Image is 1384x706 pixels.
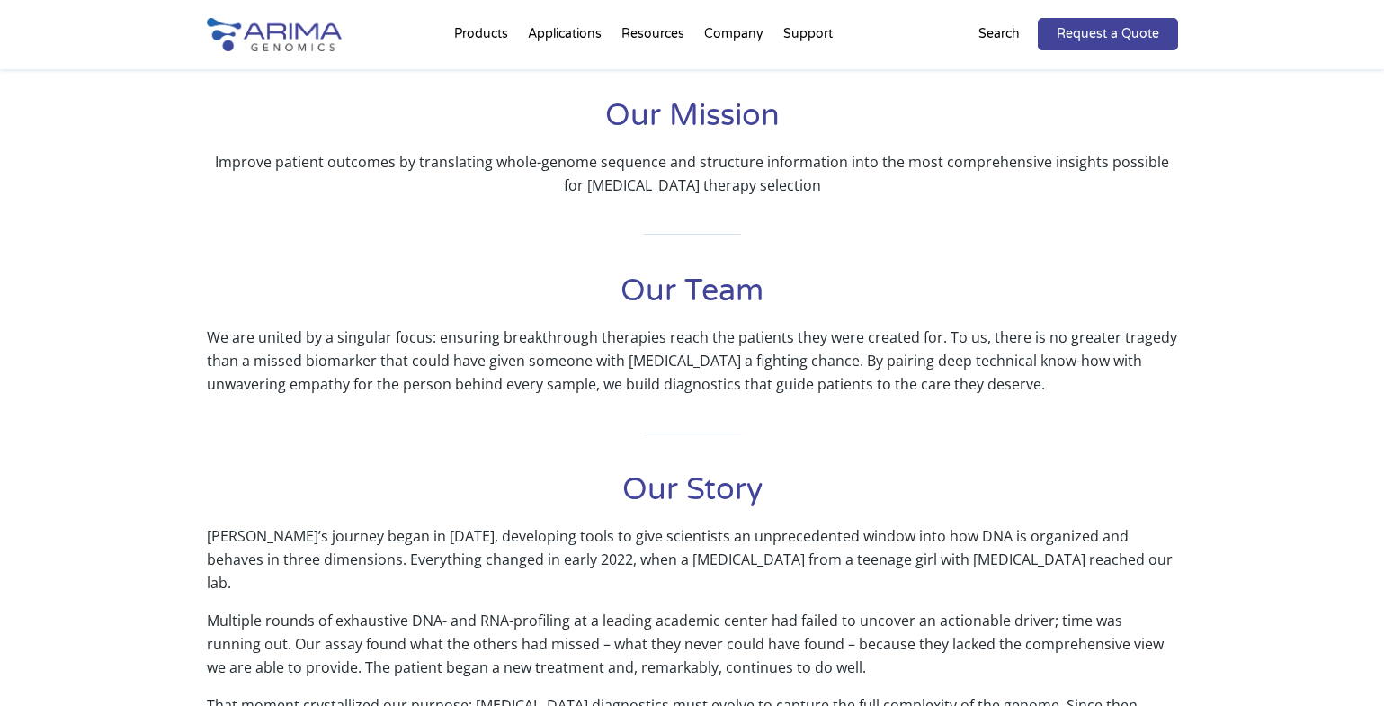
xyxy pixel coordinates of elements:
[207,271,1178,326] h1: Our Team
[1038,18,1178,50] a: Request a Quote
[978,22,1020,46] p: Search
[207,95,1178,150] h1: Our Mission
[207,469,1178,524] h1: Our Story
[207,326,1178,396] p: We are united by a singular focus: ensuring breakthrough therapies reach the patients they were c...
[207,524,1178,609] p: [PERSON_NAME]’s journey began in [DATE], developing tools to give scientists an unprecedented win...
[207,609,1178,693] p: Multiple rounds of exhaustive DNA- and RNA-profiling at a leading academic center had failed to u...
[207,150,1178,197] p: Improve patient outcomes by translating whole-genome sequence and structure information into the ...
[207,18,342,51] img: Arima-Genomics-logo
